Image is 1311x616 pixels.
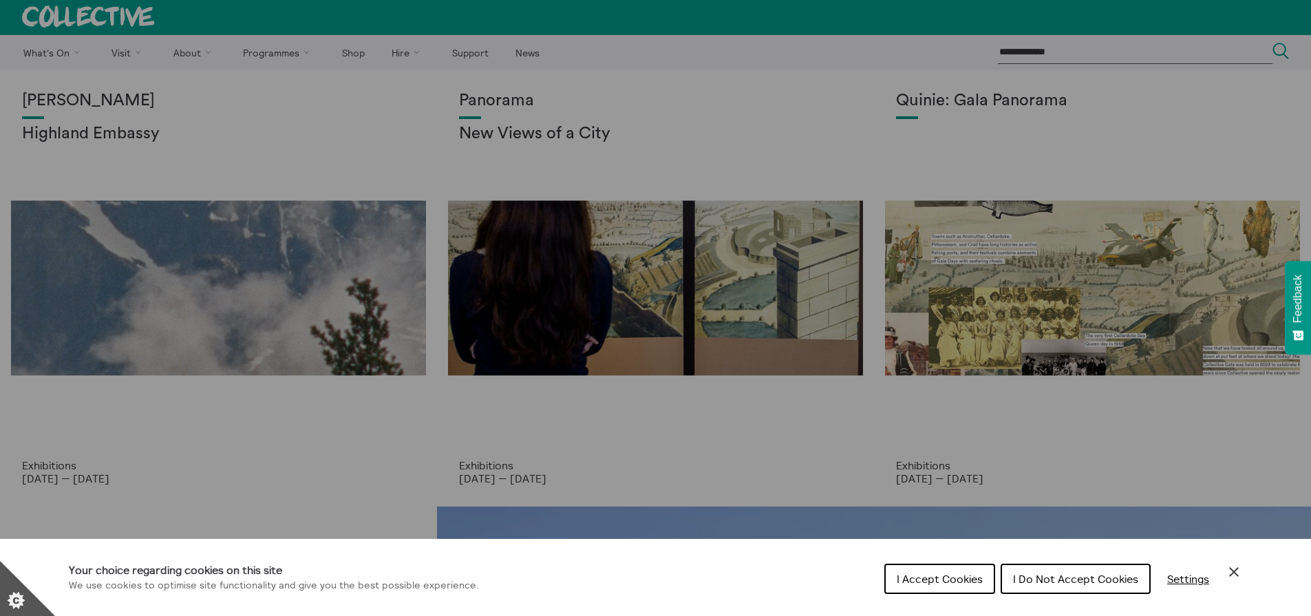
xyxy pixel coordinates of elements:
[1292,275,1304,323] span: Feedback
[69,562,479,578] h1: Your choice regarding cookies on this site
[897,572,983,586] span: I Accept Cookies
[1156,565,1220,593] button: Settings
[884,564,995,594] button: I Accept Cookies
[1226,564,1242,580] button: Close Cookie Control
[1001,564,1151,594] button: I Do Not Accept Cookies
[69,578,479,593] p: We use cookies to optimise site functionality and give you the best possible experience.
[1285,261,1311,354] button: Feedback - Show survey
[1013,572,1138,586] span: I Do Not Accept Cookies
[1167,572,1209,586] span: Settings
